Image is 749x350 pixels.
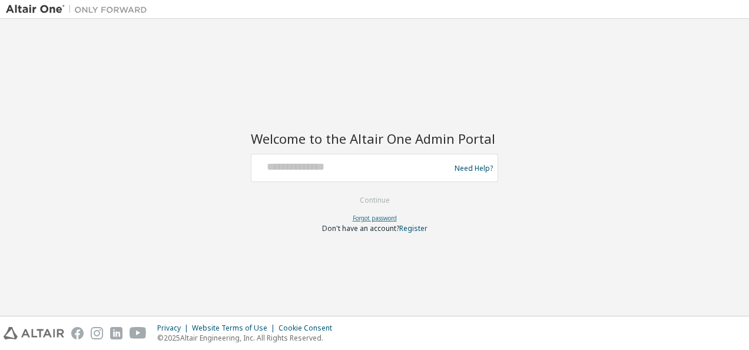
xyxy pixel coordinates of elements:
[353,214,397,222] a: Forgot password
[91,327,103,339] img: instagram.svg
[130,327,147,339] img: youtube.svg
[322,223,399,233] span: Don't have an account?
[71,327,84,339] img: facebook.svg
[6,4,153,15] img: Altair One
[4,327,64,339] img: altair_logo.svg
[399,223,427,233] a: Register
[192,323,279,333] div: Website Terms of Use
[157,333,339,343] p: © 2025 Altair Engineering, Inc. All Rights Reserved.
[110,327,122,339] img: linkedin.svg
[279,323,339,333] div: Cookie Consent
[251,130,498,147] h2: Welcome to the Altair One Admin Portal
[157,323,192,333] div: Privacy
